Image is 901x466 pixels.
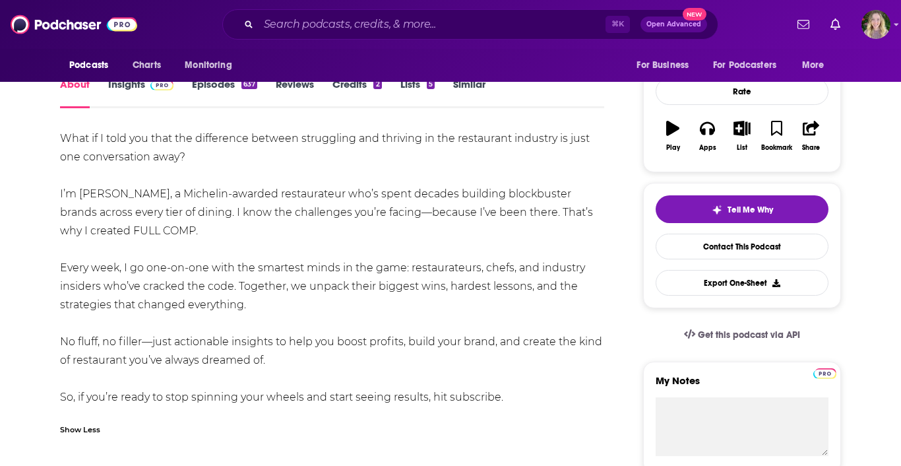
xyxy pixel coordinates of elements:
[373,80,381,89] div: 2
[861,10,890,39] button: Show profile menu
[690,112,724,160] button: Apps
[150,80,173,90] img: Podchaser Pro
[60,53,125,78] button: open menu
[759,112,793,160] button: Bookmark
[627,53,705,78] button: open menu
[725,112,759,160] button: List
[108,78,173,108] a: InsightsPodchaser Pro
[332,78,381,108] a: Credits2
[60,129,604,407] div: What if I told you that the difference between struggling and thriving in the restaurant industry...
[793,53,841,78] button: open menu
[813,366,836,379] a: Pro website
[241,80,257,89] div: 637
[794,112,828,160] button: Share
[124,53,169,78] a: Charts
[698,329,800,341] span: Get this podcast via API
[222,9,718,40] div: Search podcasts, credits, & more...
[11,12,137,37] img: Podchaser - Follow, Share and Rate Podcasts
[713,56,776,75] span: For Podcasters
[453,78,485,108] a: Similar
[861,10,890,39] span: Logged in as lauren19365
[813,368,836,379] img: Podchaser Pro
[728,205,773,215] span: Tell Me Why
[646,21,701,28] span: Open Advanced
[606,16,630,33] span: ⌘ K
[640,17,707,32] button: Open AdvancedNew
[683,8,706,20] span: New
[637,56,689,75] span: For Business
[802,144,820,152] div: Share
[276,78,314,108] a: Reviews
[861,10,890,39] img: User Profile
[656,234,828,259] a: Contact This Podcast
[792,13,815,36] a: Show notifications dropdown
[175,53,249,78] button: open menu
[133,56,161,75] span: Charts
[259,14,606,35] input: Search podcasts, credits, & more...
[185,56,232,75] span: Monitoring
[656,112,690,160] button: Play
[666,144,680,152] div: Play
[656,78,828,105] div: Rate
[69,56,108,75] span: Podcasts
[712,205,722,215] img: tell me why sparkle
[673,319,811,351] a: Get this podcast via API
[60,78,90,108] a: About
[737,144,747,152] div: List
[656,270,828,296] button: Export One-Sheet
[704,53,795,78] button: open menu
[802,56,824,75] span: More
[400,78,435,108] a: Lists5
[192,78,257,108] a: Episodes637
[427,80,435,89] div: 5
[699,144,716,152] div: Apps
[761,144,792,152] div: Bookmark
[825,13,846,36] a: Show notifications dropdown
[656,374,828,397] label: My Notes
[656,195,828,223] button: tell me why sparkleTell Me Why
